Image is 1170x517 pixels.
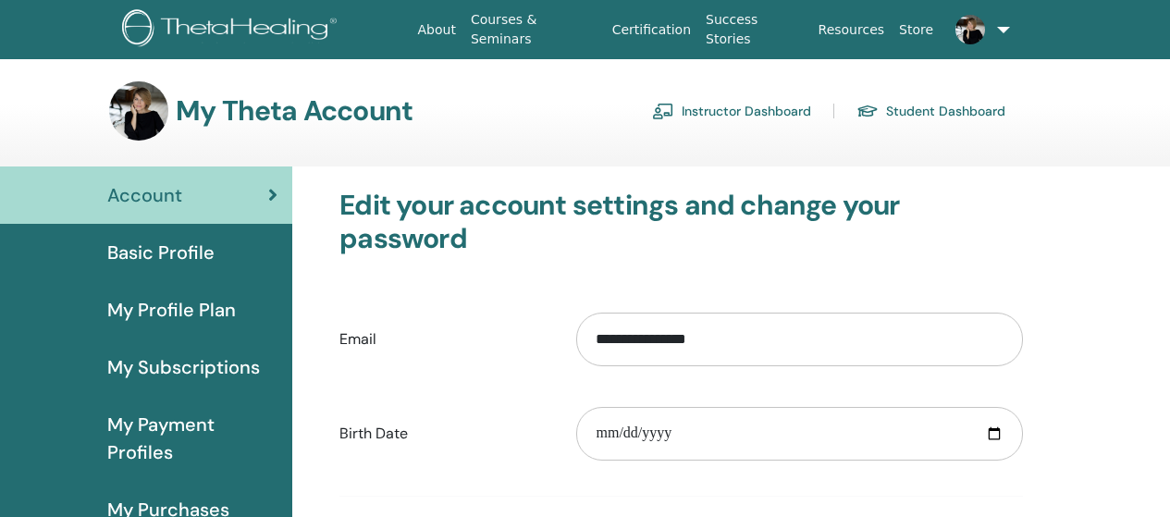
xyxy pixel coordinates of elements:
[107,181,182,209] span: Account
[339,189,1023,255] h3: Edit your account settings and change your password
[811,13,893,47] a: Resources
[411,13,463,47] a: About
[107,239,215,266] span: Basic Profile
[326,416,562,451] label: Birth Date
[326,322,562,357] label: Email
[892,13,941,47] a: Store
[107,296,236,324] span: My Profile Plan
[107,411,277,466] span: My Payment Profiles
[856,104,879,119] img: graduation-cap.svg
[856,96,1005,126] a: Student Dashboard
[698,3,810,56] a: Success Stories
[109,81,168,141] img: default.jpg
[652,96,811,126] a: Instructor Dashboard
[605,13,698,47] a: Certification
[176,94,413,128] h3: My Theta Account
[463,3,605,56] a: Courses & Seminars
[955,15,985,44] img: default.jpg
[652,103,674,119] img: chalkboard-teacher.svg
[107,353,260,381] span: My Subscriptions
[122,9,343,51] img: logo.png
